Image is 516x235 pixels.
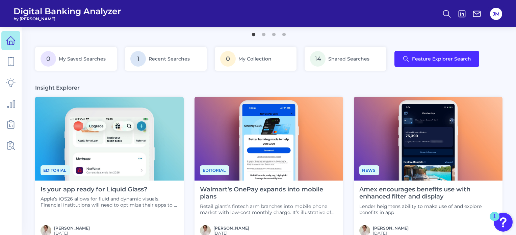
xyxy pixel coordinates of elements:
[328,56,369,62] span: Shared Searches
[494,213,513,232] button: Open Resource Center, 1 new notification
[260,29,267,36] button: 2
[195,97,343,181] img: News - Phone (3).png
[373,226,409,231] a: [PERSON_NAME]
[35,97,184,181] img: Editorial - Phone Zoom In.png
[215,47,296,71] a: 0My Collection
[41,51,56,67] span: 0
[359,165,379,175] span: News
[394,51,479,67] button: Feature Explorer Search
[200,165,229,175] span: Editorial
[412,56,471,62] span: Feature Explorer Search
[238,56,272,62] span: My Collection
[200,203,338,215] p: Retail giant’s fintech arm branches into mobile phone market with low-cost monthly charge. It’s i...
[359,167,379,173] a: News
[281,29,287,36] button: 4
[305,47,386,71] a: 14Shared Searches
[213,226,249,231] a: [PERSON_NAME]
[493,216,496,225] div: 1
[149,56,190,62] span: Recent Searches
[54,226,90,231] a: [PERSON_NAME]
[359,186,497,201] h4: Amex encourages benefits use with enhanced filter and display
[200,167,229,173] a: Editorial
[35,84,80,91] h3: Insight Explorer
[270,29,277,36] button: 3
[41,167,70,173] a: Editorial
[35,47,117,71] a: 0My Saved Searches
[359,203,497,215] p: Lender heightens ability to make use of and explore benefits in app
[250,29,257,36] button: 1
[14,6,121,16] span: Digital Banking Analyzer
[41,186,178,193] h4: Is your app ready for Liquid Glass?
[125,47,207,71] a: 1Recent Searches
[490,8,502,20] button: JM
[41,196,178,208] p: Apple’s iOS26 allows for fluid and dynamic visuals. Financial institutions will need to optimize ...
[130,51,146,67] span: 1
[200,186,338,201] h4: Walmart’s OnePay expands into mobile plans
[59,56,106,62] span: My Saved Searches
[310,51,326,67] span: 14
[41,165,70,175] span: Editorial
[14,16,121,21] span: by [PERSON_NAME]
[220,51,236,67] span: 0
[354,97,502,181] img: News - Phone (4).png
